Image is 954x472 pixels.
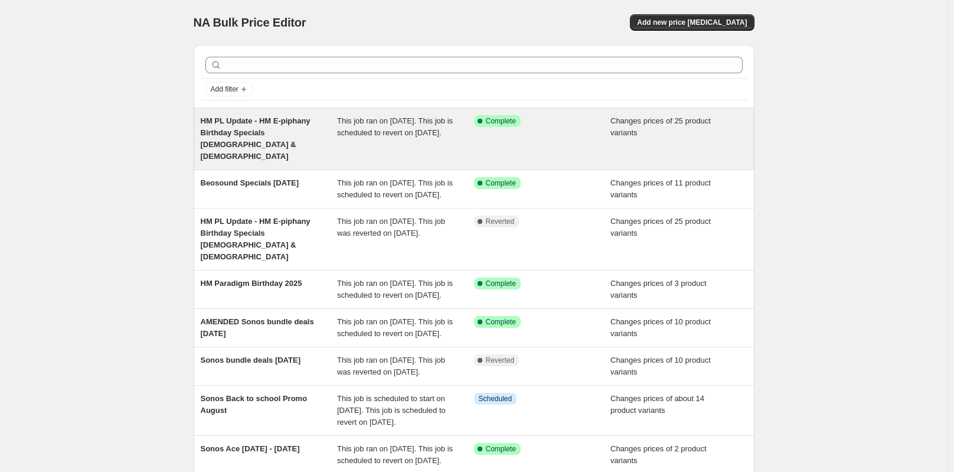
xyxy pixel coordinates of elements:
[610,178,711,199] span: Changes prices of 11 product variants
[194,16,306,29] span: NA Bulk Price Editor
[337,178,453,199] span: This job ran on [DATE]. This job is scheduled to revert on [DATE].
[337,116,453,137] span: This job ran on [DATE]. This job is scheduled to revert on [DATE].
[201,394,308,415] span: Sonos Back to school Promo August
[486,317,516,327] span: Complete
[201,444,300,453] span: Sonos Ace [DATE] - [DATE]
[610,116,711,137] span: Changes prices of 25 product variants
[201,217,311,261] span: HM PL Update - HM E-piphany Birthday Specials [DEMOGRAPHIC_DATA] & [DEMOGRAPHIC_DATA]
[201,279,302,288] span: HM Paradigm Birthday 2025
[486,178,516,188] span: Complete
[337,279,453,300] span: This job ran on [DATE]. This job is scheduled to revert on [DATE].
[610,394,704,415] span: Changes prices of about 14 product variants
[637,18,747,27] span: Add new price [MEDICAL_DATA]
[610,279,707,300] span: Changes prices of 3 product variants
[337,217,445,237] span: This job ran on [DATE]. This job was reverted on [DATE].
[630,14,754,31] button: Add new price [MEDICAL_DATA]
[337,394,446,427] span: This job is scheduled to start on [DATE]. This job is scheduled to revert on [DATE].
[610,217,711,237] span: Changes prices of 25 product variants
[486,279,516,288] span: Complete
[201,317,314,338] span: AMENDED Sonos bundle deals [DATE]
[205,82,253,96] button: Add filter
[486,444,516,454] span: Complete
[486,217,515,226] span: Reverted
[479,394,512,403] span: Scheduled
[486,116,516,126] span: Complete
[610,356,711,376] span: Changes prices of 10 product variants
[211,84,238,94] span: Add filter
[337,356,445,376] span: This job ran on [DATE]. This job was reverted on [DATE].
[337,317,453,338] span: This job ran on [DATE]. This job is scheduled to revert on [DATE].
[337,444,453,465] span: This job ran on [DATE]. This job is scheduled to revert on [DATE].
[201,116,311,161] span: HM PL Update - HM E-piphany Birthday Specials [DEMOGRAPHIC_DATA] & [DEMOGRAPHIC_DATA]
[610,317,711,338] span: Changes prices of 10 product variants
[201,178,299,187] span: Beosound Specials [DATE]
[486,356,515,365] span: Reverted
[610,444,707,465] span: Changes prices of 2 product variants
[201,356,301,364] span: Sonos bundle deals [DATE]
